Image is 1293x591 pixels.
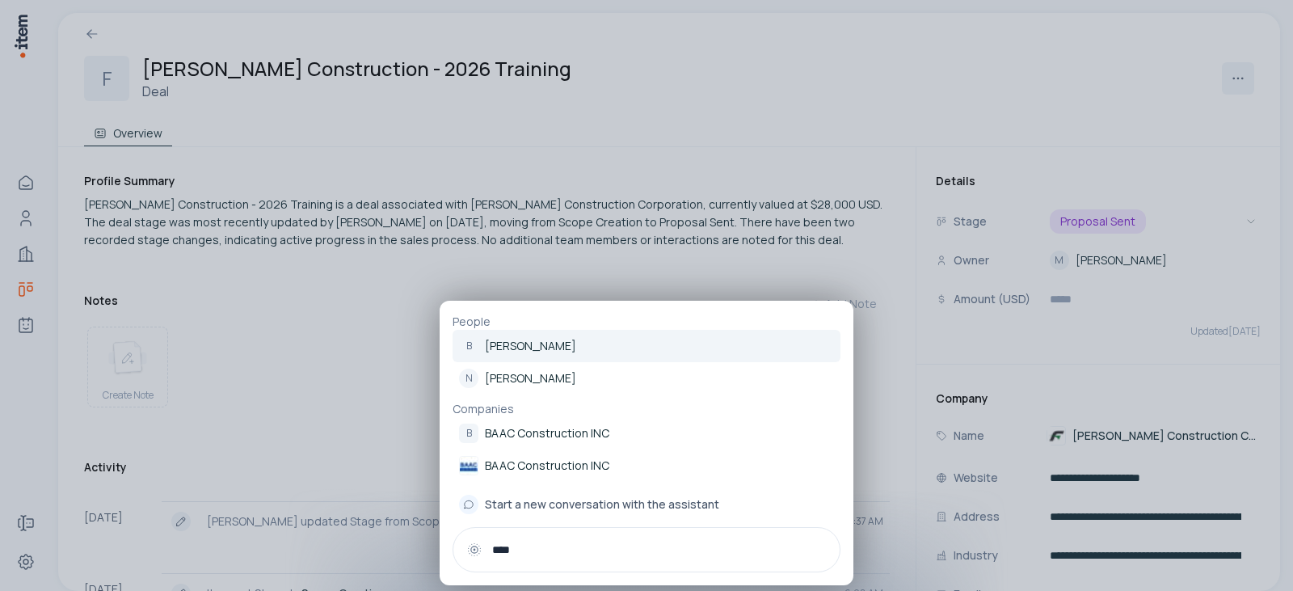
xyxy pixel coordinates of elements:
[459,456,478,475] img: BAAC Construction INC
[459,336,478,356] div: B
[485,370,576,386] p: [PERSON_NAME]
[485,338,576,354] p: [PERSON_NAME]
[453,362,840,395] a: N[PERSON_NAME]
[453,417,840,450] a: BBAAC Construction INC
[453,314,840,330] p: People
[453,450,840,482] a: BAAC Construction INC
[485,458,609,474] p: BAAC Construction INC
[453,330,840,362] a: B[PERSON_NAME]
[459,369,478,388] div: N
[453,401,840,417] p: Companies
[459,424,478,443] div: B
[485,425,609,441] p: BAAC Construction INC
[485,496,719,513] span: Start a new conversation with the assistant
[440,301,853,585] div: PeopleB[PERSON_NAME]N[PERSON_NAME]CompaniesBBAAC Construction INCBAAC Construction INCBAAC Constr...
[453,488,840,521] button: Start a new conversation with the assistant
